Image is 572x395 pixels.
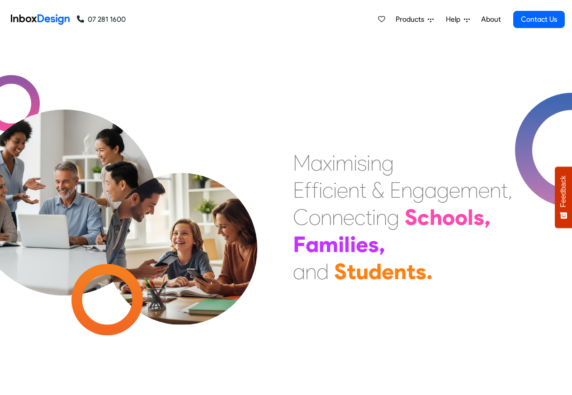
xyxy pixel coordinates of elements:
div: . [426,258,433,285]
div: s [357,149,367,176]
div: c [322,176,333,204]
div: i [367,149,370,176]
div: e [382,258,394,285]
span: Help [446,14,464,25]
div: g [412,176,425,204]
div: , [484,204,491,231]
div: g [437,176,449,204]
div: o [309,204,321,231]
div: o [442,204,455,231]
a: 07 281 1600 [77,14,126,25]
div: E [293,176,304,204]
div: Maximising Efficient & Engagement, Connecting Schools, Families, and Students. [293,149,512,285]
div: , [508,176,512,204]
div: d [317,258,329,285]
div: i [372,204,376,231]
div: e [337,176,348,204]
a: Products [392,10,437,29]
div: n [376,204,387,231]
div: s [368,231,379,258]
div: n [332,204,343,231]
div: t [359,176,366,204]
button: Feedback - Show survey [555,167,572,228]
a: Help [442,10,473,29]
div: a [425,176,437,204]
div: S [405,204,417,231]
div: a [293,258,305,285]
div: n [305,258,317,285]
div: S [334,258,347,285]
div: i [333,176,337,204]
div: i [319,176,322,204]
div: t [347,258,356,285]
div: M [293,149,311,176]
div: e [356,231,368,258]
div: l [468,204,473,231]
div: f [304,176,312,204]
div: C [293,204,309,231]
div: c [355,204,365,231]
div: m [319,231,338,258]
div: m [336,149,354,176]
div: g [382,149,394,176]
a: Contact Us [513,11,565,28]
a: About [478,10,503,29]
div: i [350,231,356,258]
div: o [455,204,468,231]
div: n [490,176,501,204]
div: e [343,204,355,231]
div: i [354,149,357,176]
img: parents_with_child.png [87,135,276,325]
div: u [356,258,369,285]
div: , [379,231,385,258]
div: a [311,149,323,176]
div: n [401,176,412,204]
div: f [312,176,319,204]
div: m [460,176,478,204]
div: i [338,231,344,258]
div: n [321,204,332,231]
div: s [416,258,426,285]
div: t [365,204,372,231]
div: h [430,204,442,231]
div: n [394,258,407,285]
div: t [407,258,416,285]
div: n [348,176,359,204]
div: i [332,149,336,176]
div: l [344,231,350,258]
div: a [306,231,319,258]
div: F [293,231,306,258]
span: Feedback [559,176,567,207]
div: E [390,176,401,204]
div: s [473,204,484,231]
div: x [323,149,332,176]
div: g [387,204,399,231]
div: & [372,176,384,204]
div: e [478,176,490,204]
span: Products [396,14,428,25]
div: c [417,204,430,231]
div: d [369,258,382,285]
div: t [501,176,508,204]
div: n [370,149,382,176]
div: e [449,176,460,204]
